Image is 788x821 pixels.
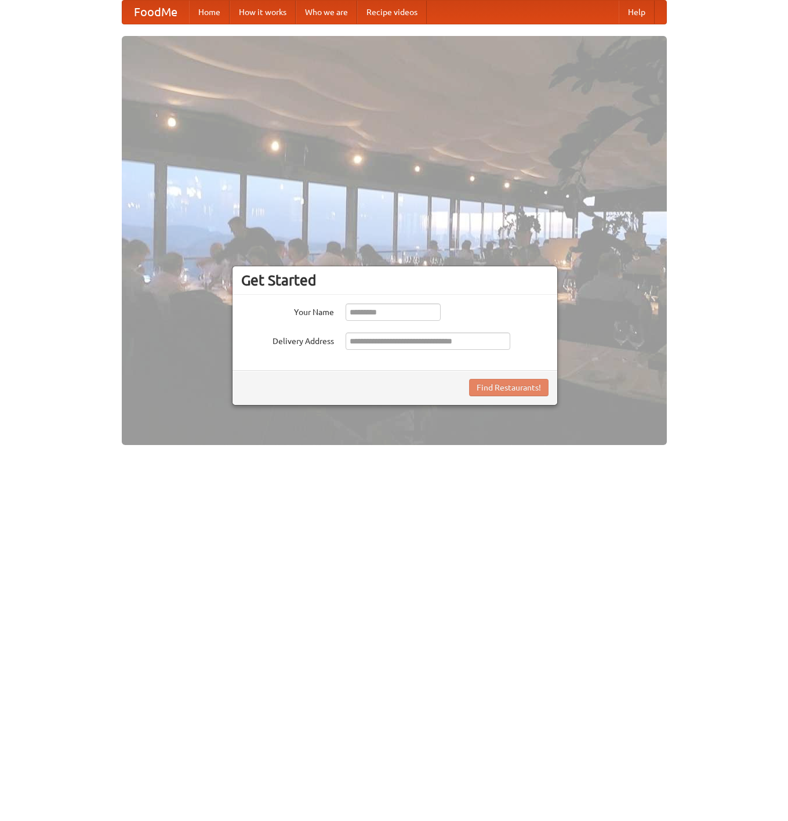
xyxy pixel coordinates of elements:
[230,1,296,24] a: How it works
[241,272,549,289] h3: Get Started
[469,379,549,396] button: Find Restaurants!
[241,332,334,347] label: Delivery Address
[357,1,427,24] a: Recipe videos
[619,1,655,24] a: Help
[189,1,230,24] a: Home
[296,1,357,24] a: Who we are
[241,303,334,318] label: Your Name
[122,1,189,24] a: FoodMe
